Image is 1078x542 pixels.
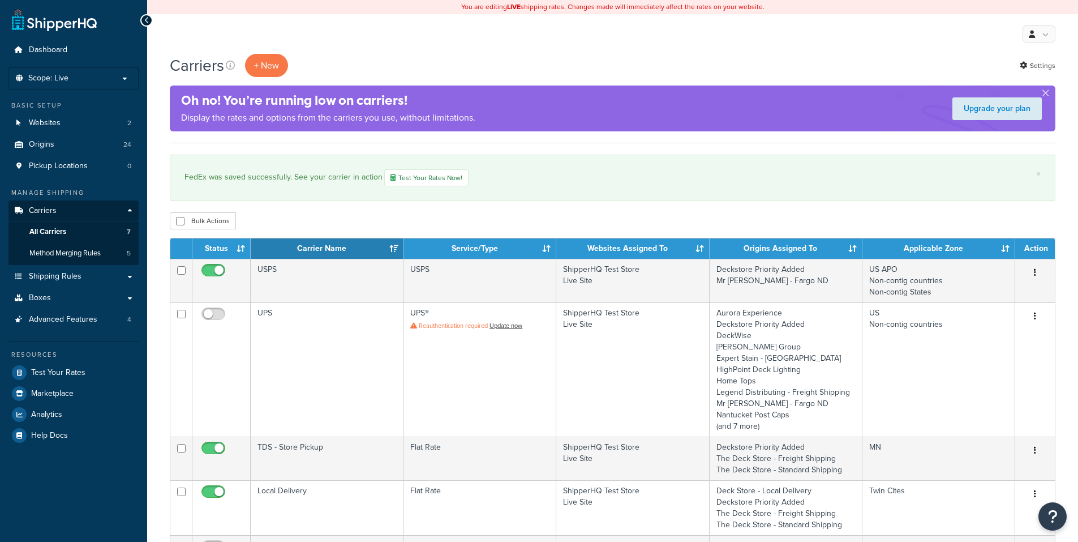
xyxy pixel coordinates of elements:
a: Boxes [8,288,139,309]
a: Test Your Rates [8,362,139,383]
span: 7 [127,227,131,237]
td: Twin Cites [862,480,1015,535]
td: ShipperHQ Test Store Live Site [556,302,709,437]
td: USPS [403,259,556,302]
span: Advanced Features [29,315,97,325]
td: MN [862,437,1015,480]
a: Websites 2 [8,113,139,134]
a: Shipping Rules [8,266,139,287]
div: Resources [8,350,139,360]
li: Websites [8,113,139,134]
b: LIVE [507,2,521,12]
span: Analytics [31,410,62,420]
h1: Carriers [170,54,224,76]
li: Carriers [8,200,139,265]
a: All Carriers 7 [8,221,139,242]
td: USPS [251,259,403,302]
td: Deckstore Priority Added The Deck Store - Freight Shipping The Deck Store - Standard Shipping [710,437,862,480]
span: Websites [29,118,61,128]
a: Settings [1020,58,1055,74]
span: Reauthentication required [419,321,488,330]
a: Advanced Features 4 [8,309,139,330]
th: Applicable Zone: activate to sort column ascending [862,238,1015,259]
button: Open Resource Center [1038,502,1067,531]
span: Carriers [29,206,57,216]
a: Pickup Locations 0 [8,156,139,177]
td: UPS [251,302,403,437]
button: Bulk Actions [170,212,236,229]
span: Pickup Locations [29,161,88,171]
span: Marketplace [31,389,74,399]
th: Websites Assigned To: activate to sort column ascending [556,238,709,259]
span: Test Your Rates [31,368,85,378]
span: Dashboard [29,45,67,55]
a: Analytics [8,404,139,425]
a: Dashboard [8,40,139,61]
a: Marketplace [8,383,139,404]
span: Boxes [29,293,51,303]
a: Update now [489,321,522,330]
td: Deck Store - Local Delivery Deckstore Priority Added The Deck Store - Freight Shipping The Deck S... [710,480,862,535]
a: Method Merging Rules 5 [8,243,139,264]
a: ShipperHQ Home [12,8,97,31]
td: ShipperHQ Test Store Live Site [556,259,709,302]
td: Local Delivery [251,480,403,535]
td: Flat Rate [403,480,556,535]
td: Flat Rate [403,437,556,480]
span: 4 [127,315,131,325]
span: Shipping Rules [29,272,81,281]
td: Deckstore Priority Added Mr [PERSON_NAME] - Fargo ND [710,259,862,302]
td: UPS® [403,302,556,437]
p: Display the rates and options from the carriers you use, without limitations. [181,110,475,126]
li: All Carriers [8,221,139,242]
div: FedEx was saved successfully. See your carrier in action [184,169,1041,186]
a: Carriers [8,200,139,221]
th: Carrier Name: activate to sort column ascending [251,238,403,259]
span: Method Merging Rules [29,249,101,258]
td: ShipperHQ Test Store Live Site [556,480,709,535]
span: 24 [123,140,131,150]
span: Help Docs [31,431,68,441]
th: Action [1015,238,1055,259]
td: US APO Non-contig countries Non-contig States [862,259,1015,302]
span: Origins [29,140,54,150]
span: 5 [127,249,131,258]
td: TDS - Store Pickup [251,437,403,480]
li: Advanced Features [8,309,139,330]
li: Origins [8,134,139,155]
th: Origins Assigned To: activate to sort column ascending [710,238,862,259]
div: Manage Shipping [8,188,139,198]
th: Service/Type: activate to sort column ascending [403,238,556,259]
th: Status: activate to sort column ascending [192,238,251,259]
a: × [1036,169,1041,178]
a: Origins 24 [8,134,139,155]
li: Pickup Locations [8,156,139,177]
h4: Oh no! You’re running low on carriers! [181,91,475,110]
td: ShipperHQ Test Store Live Site [556,437,709,480]
div: Basic Setup [8,101,139,110]
span: 0 [127,161,131,171]
li: Method Merging Rules [8,243,139,264]
span: Scope: Live [28,74,68,83]
a: Help Docs [8,425,139,446]
td: Aurora Experience Deckstore Priority Added DeckWise [PERSON_NAME] Group Expert Stain - [GEOGRAPHI... [710,302,862,437]
span: 2 [127,118,131,128]
button: + New [245,54,288,77]
td: US Non-contig countries [862,302,1015,437]
a: Test Your Rates Now! [384,169,469,186]
span: All Carriers [29,227,66,237]
a: Upgrade your plan [952,97,1042,120]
